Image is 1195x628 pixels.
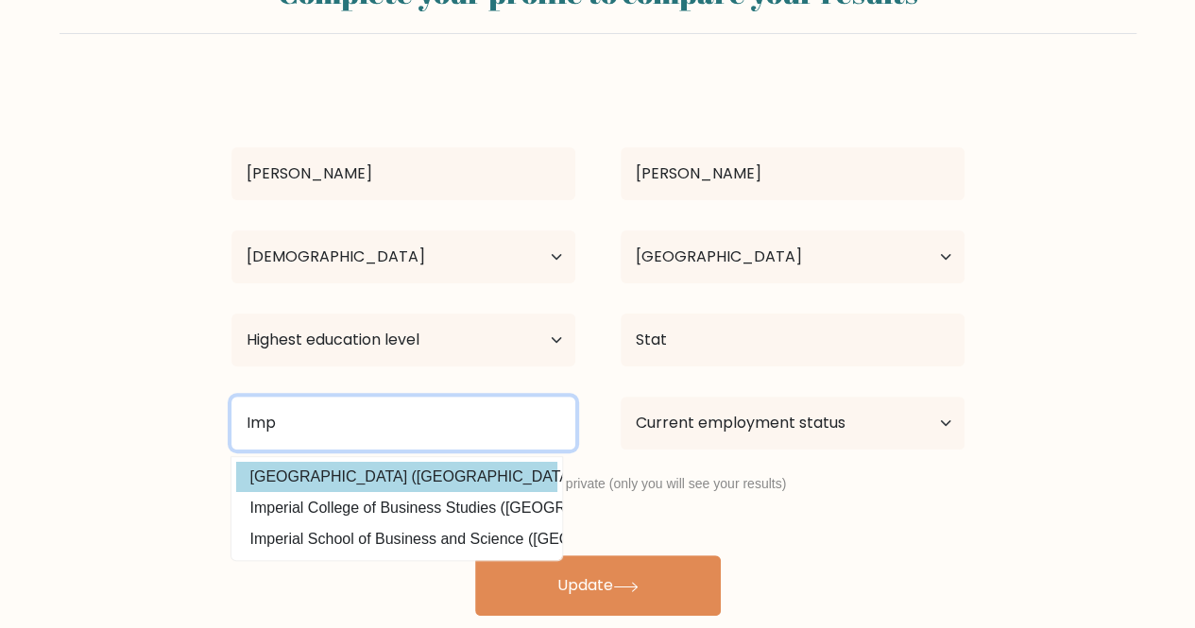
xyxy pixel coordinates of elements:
[236,493,557,523] option: Imperial College of Business Studies ([GEOGRAPHIC_DATA])
[621,147,965,200] input: Last name
[433,476,786,491] label: I want my profile to be private (only you will see your results)
[231,147,575,200] input: First name
[475,555,721,616] button: Update
[236,462,557,492] option: [GEOGRAPHIC_DATA] ([GEOGRAPHIC_DATA])
[231,397,575,450] input: Most relevant educational institution
[621,314,965,366] input: What did you study?
[236,524,557,554] option: Imperial School of Business and Science ([GEOGRAPHIC_DATA])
